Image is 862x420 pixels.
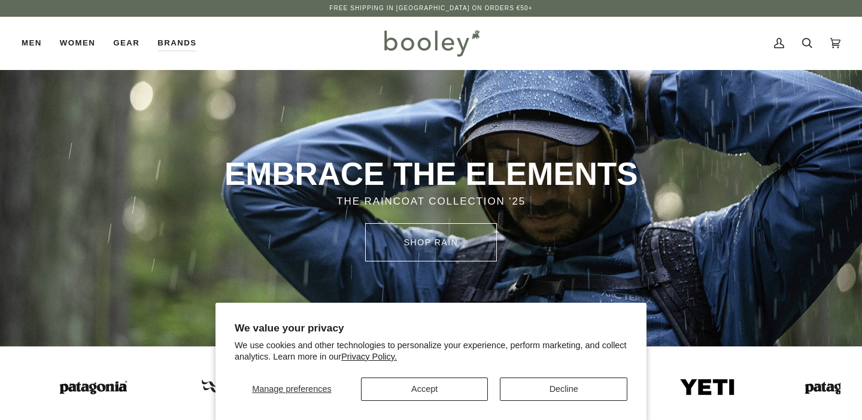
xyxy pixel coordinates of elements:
a: Gear [104,17,148,69]
a: Brands [148,17,205,69]
img: Booley [379,26,484,60]
span: Brands [157,37,196,49]
p: EMBRACE THE ELEMENTS [179,154,683,194]
span: Manage preferences [252,384,331,394]
button: Accept [361,378,488,401]
a: SHOP rain [365,223,497,261]
span: Women [60,37,95,49]
a: Women [51,17,104,69]
button: Manage preferences [235,378,349,401]
span: Gear [113,37,139,49]
span: Men [22,37,42,49]
button: Decline [500,378,627,401]
p: We use cookies and other technologies to personalize your experience, perform marketing, and coll... [235,340,627,363]
p: THE RAINCOAT COLLECTION '25 [179,194,683,209]
p: Free Shipping in [GEOGRAPHIC_DATA] on Orders €50+ [329,4,532,13]
a: Privacy Policy. [341,352,397,361]
h2: We value your privacy [235,322,627,334]
a: Men [22,17,51,69]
